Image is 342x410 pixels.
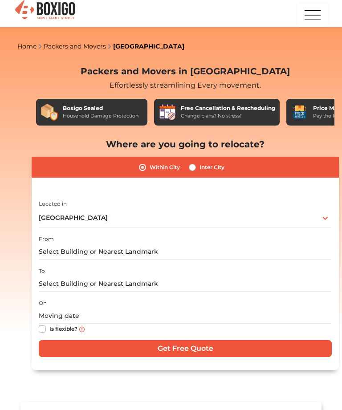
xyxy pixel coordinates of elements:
label: From [39,235,54,243]
a: Packers and Movers [44,42,106,50]
input: Moving date [39,308,332,324]
a: Home [17,42,37,50]
div: Boxigo Sealed [63,104,138,112]
h2: Packers and Movers in [GEOGRAPHIC_DATA] [32,66,339,77]
div: Free Cancellation & Rescheduling [181,104,275,112]
span: [GEOGRAPHIC_DATA] [39,214,108,222]
label: On [39,299,47,307]
img: Free Cancellation & Rescheduling [159,103,176,121]
input: Get Free Quote [39,340,332,357]
input: Select Building or Nearest Landmark [39,276,332,292]
img: Price Match Guarantee [291,103,309,121]
label: Is flexible? [49,324,77,333]
div: Effortlessly streamlining Every movement. [32,80,339,91]
label: Inter City [199,162,224,173]
a: [GEOGRAPHIC_DATA] [113,42,184,50]
div: Household Damage Protection [63,112,138,120]
div: Change plans? No stress! [181,112,275,120]
h2: Where are you going to relocate? [32,139,339,150]
label: To [39,267,45,275]
img: Boxigo Sealed [41,103,58,121]
input: Select Building or Nearest Landmark [39,244,332,260]
label: Located in [39,200,67,208]
img: menu [304,4,322,27]
label: Within City [150,162,180,173]
img: info [79,327,85,332]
